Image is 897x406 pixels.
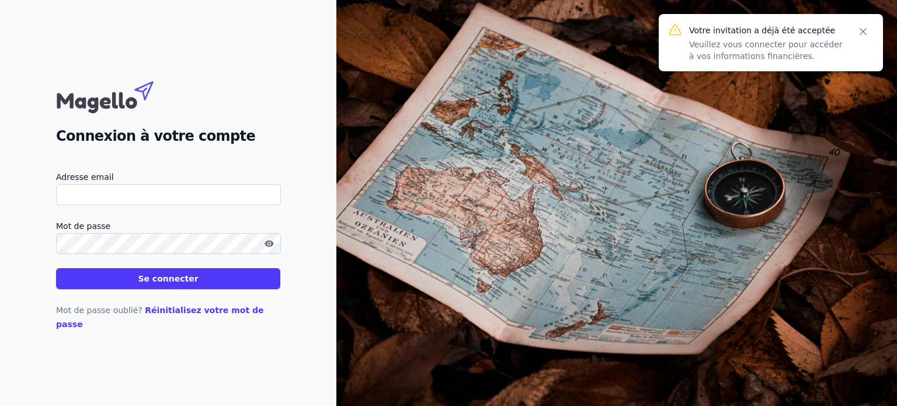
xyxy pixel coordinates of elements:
[56,219,280,233] label: Mot de passe
[56,126,280,147] h2: Connexion à votre compte
[56,75,179,116] img: Magello
[56,170,280,184] label: Adresse email
[56,268,280,289] button: Se connecter
[689,39,843,62] p: Veuillez vous connecter pour accéder à vos informations financières.
[56,303,280,331] p: Mot de passe oublié?
[56,306,264,329] a: Réinitialisez votre mot de passe
[689,25,843,36] p: Votre invitation a déjà été acceptée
